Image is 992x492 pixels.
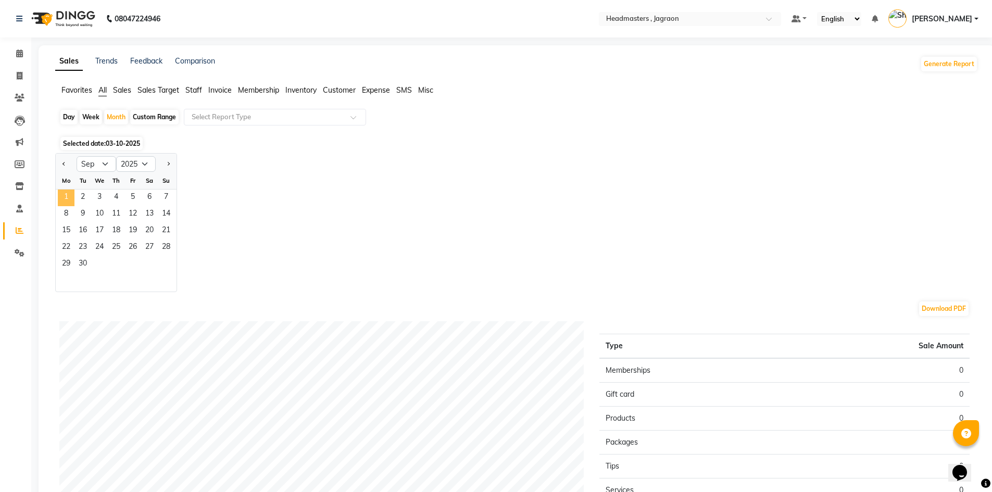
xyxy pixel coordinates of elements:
[91,190,108,206] div: Wednesday, September 3, 2025
[98,85,107,95] span: All
[124,206,141,223] div: Friday, September 12, 2025
[164,156,172,172] button: Next month
[921,57,977,71] button: Generate Report
[141,239,158,256] span: 27
[141,190,158,206] div: Saturday, September 6, 2025
[108,239,124,256] span: 25
[323,85,356,95] span: Customer
[124,239,141,256] div: Friday, September 26, 2025
[124,206,141,223] span: 12
[77,156,116,172] select: Select month
[418,85,433,95] span: Misc
[599,334,784,359] th: Type
[91,206,108,223] span: 10
[91,172,108,189] div: We
[74,256,91,273] div: Tuesday, September 30, 2025
[74,190,91,206] div: Tuesday, September 2, 2025
[91,206,108,223] div: Wednesday, September 10, 2025
[108,239,124,256] div: Thursday, September 25, 2025
[91,223,108,239] span: 17
[599,407,784,431] td: Products
[74,223,91,239] span: 16
[74,172,91,189] div: Tu
[785,431,970,455] td: 0
[158,190,174,206] span: 7
[175,56,215,66] a: Comparison
[141,172,158,189] div: Sa
[61,85,92,95] span: Favorites
[104,110,128,124] div: Month
[74,256,91,273] span: 30
[362,85,390,95] span: Expense
[141,190,158,206] span: 6
[95,56,118,66] a: Trends
[141,223,158,239] div: Saturday, September 20, 2025
[58,190,74,206] div: Monday, September 1, 2025
[888,9,907,28] img: Shivangi Jagraon
[785,358,970,383] td: 0
[58,239,74,256] div: Monday, September 22, 2025
[91,223,108,239] div: Wednesday, September 17, 2025
[208,85,232,95] span: Invoice
[108,172,124,189] div: Th
[124,223,141,239] span: 19
[141,239,158,256] div: Saturday, September 27, 2025
[55,52,83,71] a: Sales
[91,239,108,256] div: Wednesday, September 24, 2025
[124,190,141,206] div: Friday, September 5, 2025
[124,190,141,206] span: 5
[238,85,279,95] span: Membership
[785,407,970,431] td: 0
[141,206,158,223] span: 13
[58,223,74,239] div: Monday, September 15, 2025
[113,85,131,95] span: Sales
[124,239,141,256] span: 26
[785,383,970,407] td: 0
[74,239,91,256] span: 23
[58,256,74,273] div: Monday, September 29, 2025
[74,223,91,239] div: Tuesday, September 16, 2025
[599,455,784,478] td: Tips
[115,4,160,33] b: 08047224946
[158,206,174,223] div: Sunday, September 14, 2025
[108,206,124,223] div: Thursday, September 11, 2025
[58,206,74,223] span: 8
[108,223,124,239] span: 18
[27,4,98,33] img: logo
[116,156,156,172] select: Select year
[130,110,179,124] div: Custom Range
[919,301,969,316] button: Download PDF
[58,239,74,256] span: 22
[58,172,74,189] div: Mo
[58,206,74,223] div: Monday, September 8, 2025
[785,334,970,359] th: Sale Amount
[948,450,982,482] iframe: chat widget
[124,172,141,189] div: Fr
[58,190,74,206] span: 1
[137,85,179,95] span: Sales Target
[158,190,174,206] div: Sunday, September 7, 2025
[91,190,108,206] span: 3
[599,431,784,455] td: Packages
[60,156,68,172] button: Previous month
[285,85,317,95] span: Inventory
[124,223,141,239] div: Friday, September 19, 2025
[599,383,784,407] td: Gift card
[785,455,970,478] td: 0
[158,239,174,256] div: Sunday, September 28, 2025
[58,256,74,273] span: 29
[158,223,174,239] span: 21
[158,206,174,223] span: 14
[396,85,412,95] span: SMS
[185,85,202,95] span: Staff
[60,110,78,124] div: Day
[60,137,143,150] span: Selected date:
[91,239,108,256] span: 24
[158,172,174,189] div: Su
[80,110,102,124] div: Week
[141,223,158,239] span: 20
[599,358,784,383] td: Memberships
[108,206,124,223] span: 11
[74,206,91,223] div: Tuesday, September 9, 2025
[158,239,174,256] span: 28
